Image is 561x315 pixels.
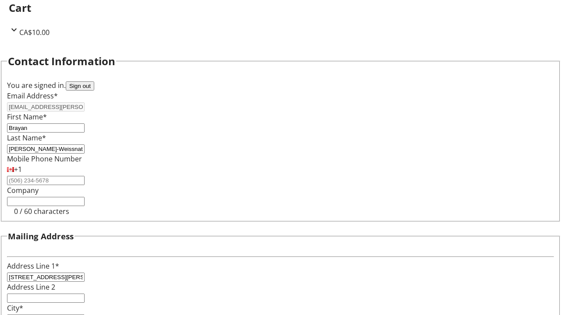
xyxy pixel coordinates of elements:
label: Last Name* [7,133,46,143]
label: City* [7,303,23,313]
label: Company [7,185,39,195]
label: Address Line 2 [7,282,55,292]
div: You are signed in. [7,80,554,91]
label: Mobile Phone Number [7,154,82,164]
input: Address [7,273,85,282]
button: Sign out [66,81,94,91]
tr-character-limit: 0 / 60 characters [14,206,69,216]
h3: Mailing Address [8,230,74,242]
label: Email Address* [7,91,58,101]
span: CA$10.00 [19,28,50,37]
label: Address Line 1* [7,261,59,271]
h2: Contact Information [8,53,115,69]
label: First Name* [7,112,47,122]
input: (506) 234-5678 [7,176,85,185]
